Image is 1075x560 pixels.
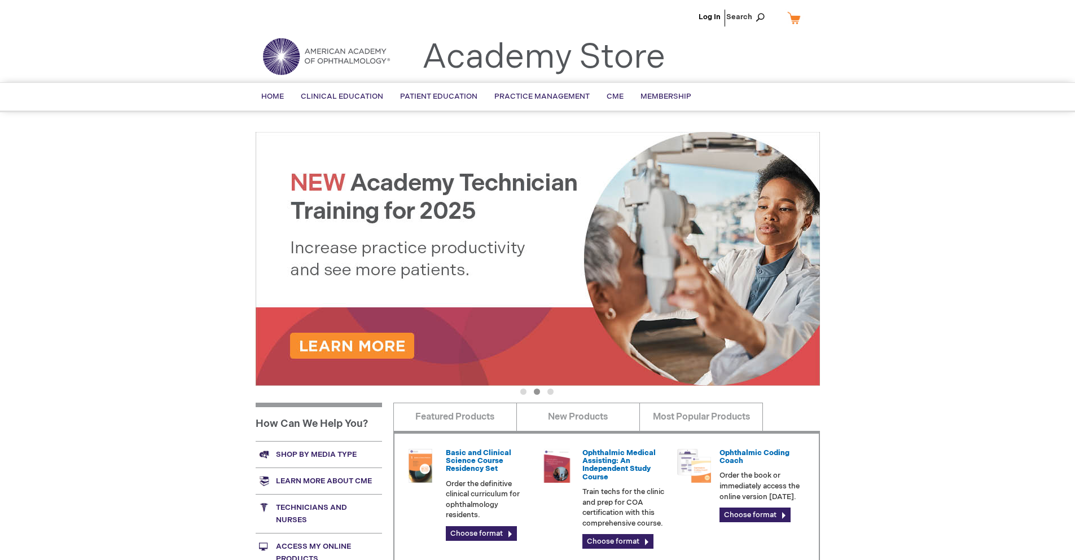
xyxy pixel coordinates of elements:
a: Basic and Clinical Science Course Residency Set [446,448,511,474]
a: Choose format [446,526,517,541]
p: Order the definitive clinical curriculum for ophthalmology residents. [446,479,532,521]
a: Patient Education [392,83,486,111]
a: Ophthalmic Coding Coach [719,448,789,465]
span: Clinical Education [301,92,383,101]
a: Academy Store [422,37,665,78]
span: Membership [640,92,691,101]
span: Search [726,6,769,28]
img: codngu_60.png [677,449,711,483]
a: Ophthalmic Medical Assisting: An Independent Study Course [582,448,656,482]
a: New Products [516,403,640,431]
a: Log In [699,12,721,21]
a: Learn more about CME [256,468,382,494]
a: Technicians and nurses [256,494,382,533]
img: 02850963u_47.png [403,449,437,483]
span: Practice Management [494,92,590,101]
button: 3 of 3 [547,389,554,395]
a: Practice Management [486,83,598,111]
a: Clinical Education [292,83,392,111]
span: Home [261,92,284,101]
img: 0219007u_51.png [540,449,574,483]
a: Shop by media type [256,441,382,468]
p: Order the book or immediately access the online version [DATE]. [719,470,805,502]
button: 2 of 3 [534,389,540,395]
a: Featured Products [393,403,517,431]
p: Train techs for the clinic and prep for COA certification with this comprehensive course. [582,487,668,528]
span: CME [607,92,624,101]
span: Patient Education [400,92,477,101]
a: Choose format [719,508,791,522]
a: Membership [632,83,700,111]
h1: How Can We Help You? [256,403,382,441]
a: Most Popular Products [639,403,763,431]
button: 1 of 3 [520,389,526,395]
a: CME [598,83,632,111]
a: Choose format [582,534,653,549]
